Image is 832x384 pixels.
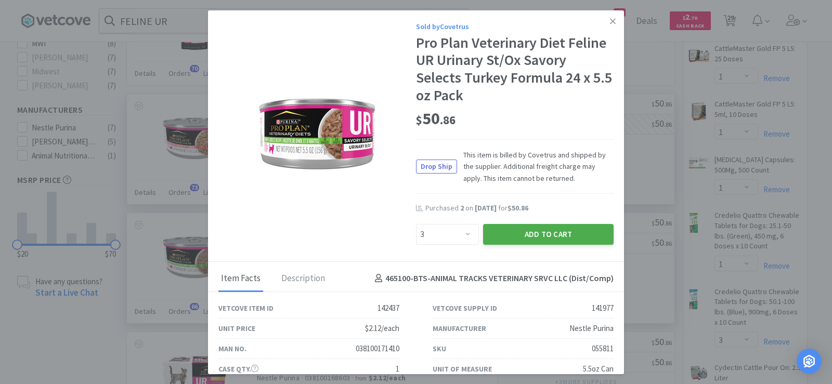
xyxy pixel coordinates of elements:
[569,322,614,335] div: Nestle Purina
[218,363,258,375] div: Case Qty.
[440,113,456,127] span: . 86
[218,266,263,292] div: Item Facts
[218,343,246,354] div: Man No.
[592,302,614,314] div: 141977
[425,203,614,214] div: Purchased on for
[508,203,528,213] span: $50.86
[483,224,614,245] button: Add to Cart
[797,349,822,374] div: Open Intercom Messenger
[433,363,492,375] div: Unit of Measure
[433,323,486,334] div: Manufacturer
[583,363,614,375] div: 5.5oz Can
[279,266,328,292] div: Description
[417,160,457,173] span: Drop Ship
[218,323,255,334] div: Unit Price
[433,343,446,354] div: SKU
[396,363,399,375] div: 1
[416,34,614,104] div: Pro Plan Veterinary Diet Feline UR Urinary St/Ox Savory Selects Turkey Formula 24 x 5.5 oz Pack
[592,342,614,355] div: 055811
[416,21,614,32] div: Sold by Covetrus
[356,342,399,355] div: 038100171410
[365,322,399,335] div: $2.12/each
[371,272,614,285] h4: 465100-BTS - ANIMAL TRACKS VETERINARY SRVC LLC (Dist/Comp)
[218,302,274,314] div: Vetcove Item ID
[416,108,456,129] span: 50
[416,113,422,127] span: $
[378,302,399,314] div: 142437
[433,302,497,314] div: Vetcove Supply ID
[252,68,382,197] img: 7bbe3eeabf2149e5b19027ecc61f2362_141977.png
[460,203,464,213] span: 2
[475,203,497,213] span: [DATE]
[457,149,614,184] span: This item is billed by Covetrus and shipped by the supplier. Additional freight charge may apply....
